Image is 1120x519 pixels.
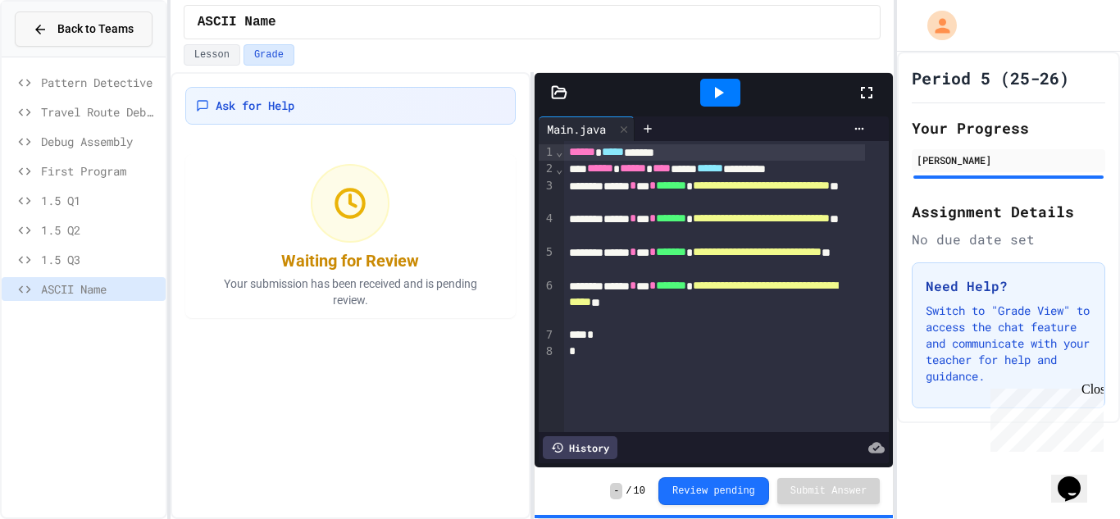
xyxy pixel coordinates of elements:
span: Ask for Help [216,98,294,114]
p: Your submission has been received and is pending review. [203,275,498,308]
div: [PERSON_NAME] [917,153,1100,167]
h2: Assignment Details [912,200,1105,223]
button: Back to Teams [15,11,153,47]
div: 2 [539,161,555,177]
div: Main.java [539,121,614,138]
div: Main.java [539,116,635,141]
div: 3 [539,178,555,212]
button: Grade [244,44,294,66]
span: Travel Route Debugger [41,103,159,121]
button: Submit Answer [777,478,881,504]
p: Switch to "Grade View" to access the chat feature and communicate with your teacher for help and ... [926,303,1091,385]
div: 8 [539,344,555,360]
div: 1 [539,144,555,161]
div: Waiting for Review [281,249,419,272]
div: 5 [539,244,555,278]
span: 1.5 Q3 [41,251,159,268]
h2: Your Progress [912,116,1105,139]
span: ASCII Name [41,280,159,298]
span: 10 [634,485,645,498]
div: No due date set [912,230,1105,249]
div: History [543,436,617,459]
span: Debug Assembly [41,133,159,150]
span: Fold line [555,162,563,175]
span: 1.5 Q2 [41,221,159,239]
span: Fold line [555,145,563,158]
span: - [610,483,622,499]
h1: Period 5 (25-26) [912,66,1069,89]
iframe: chat widget [1051,453,1104,503]
h3: Need Help? [926,276,1091,296]
span: ASCII Name [198,12,276,32]
div: 6 [539,278,555,327]
span: Back to Teams [57,20,134,38]
div: 4 [539,211,555,244]
button: Lesson [184,44,240,66]
span: / [626,485,631,498]
span: Submit Answer [790,485,867,498]
button: Review pending [658,477,769,505]
span: Pattern Detective [41,74,159,91]
iframe: chat widget [984,382,1104,452]
div: 7 [539,327,555,344]
div: Chat with us now!Close [7,7,113,104]
span: First Program [41,162,159,180]
div: My Account [910,7,961,44]
span: 1.5 Q1 [41,192,159,209]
